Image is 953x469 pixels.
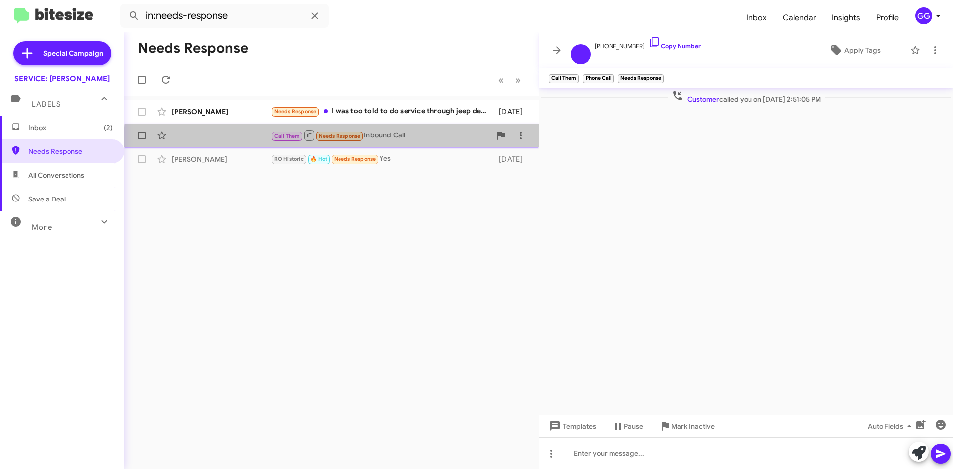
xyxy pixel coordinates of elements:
span: Pause [624,417,643,435]
span: More [32,223,52,232]
span: RO Historic [274,156,304,162]
small: Phone Call [583,74,613,83]
input: Search [120,4,329,28]
div: [DATE] [494,107,531,117]
span: Customer [687,95,719,104]
button: Pause [604,417,651,435]
span: 🔥 Hot [310,156,327,162]
div: [DATE] [494,154,531,164]
span: Templates [547,417,596,435]
div: I was too told to do service through jeep dealer ... at least until warranty factory warranty exp... [271,106,494,117]
span: Apply Tags [844,41,881,59]
span: Special Campaign [43,48,103,58]
button: Next [509,70,527,90]
a: Insights [824,3,868,32]
div: [PERSON_NAME] [172,154,271,164]
span: Needs Response [28,146,113,156]
button: Previous [492,70,510,90]
button: Mark Inactive [651,417,723,435]
span: [PHONE_NUMBER] [595,36,701,51]
nav: Page navigation example [493,70,527,90]
span: Needs Response [334,156,376,162]
span: (2) [104,123,113,133]
div: Inbound Call [271,129,491,141]
span: Inbox [28,123,113,133]
span: « [498,74,504,86]
div: Yes [271,153,494,165]
span: Auto Fields [868,417,915,435]
div: SERVICE: [PERSON_NAME] [14,74,110,84]
span: Mark Inactive [671,417,715,435]
a: Special Campaign [13,41,111,65]
div: GG [915,7,932,24]
button: GG [907,7,942,24]
a: Copy Number [649,42,701,50]
span: Needs Response [319,133,361,139]
button: Auto Fields [860,417,923,435]
small: Needs Response [618,74,664,83]
span: Labels [32,100,61,109]
small: Call Them [549,74,579,83]
span: Call Them [274,133,300,139]
div: [PERSON_NAME] [172,107,271,117]
span: Needs Response [274,108,317,115]
button: Apply Tags [804,41,905,59]
a: Calendar [775,3,824,32]
span: All Conversations [28,170,84,180]
a: Profile [868,3,907,32]
span: » [515,74,521,86]
span: called you on [DATE] 2:51:05 PM [668,90,825,104]
a: Inbox [739,3,775,32]
span: Save a Deal [28,194,66,204]
h1: Needs Response [138,40,248,56]
button: Templates [539,417,604,435]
